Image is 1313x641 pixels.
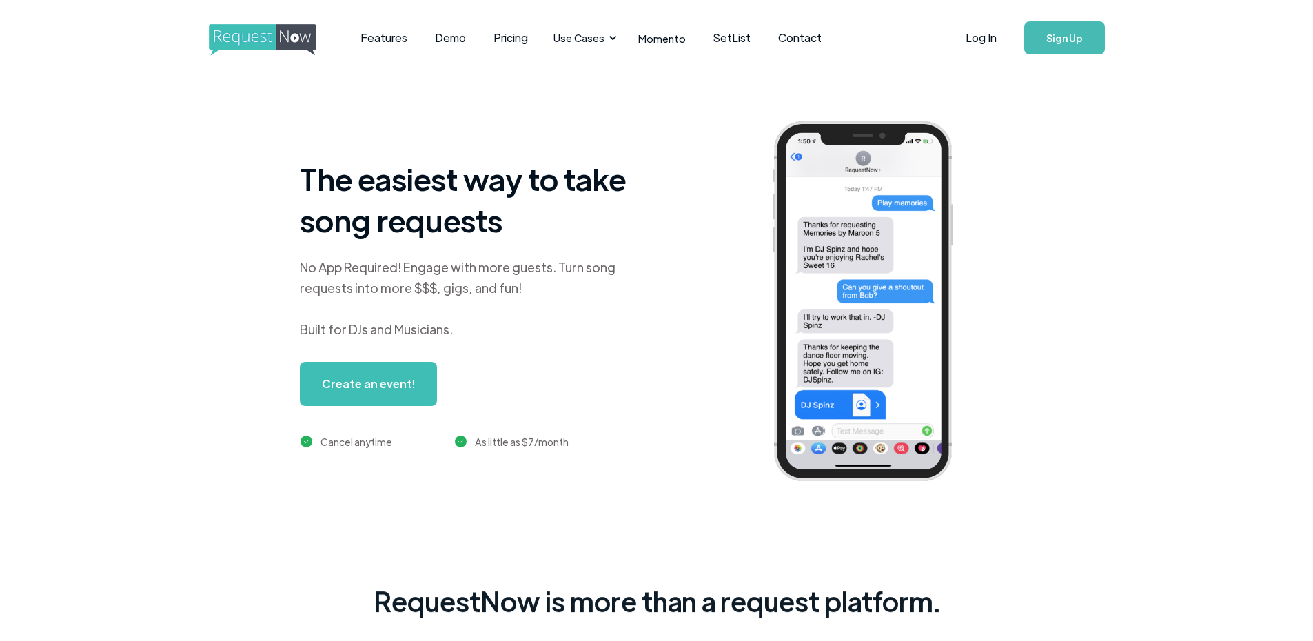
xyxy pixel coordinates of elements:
[757,112,990,496] img: iphone screenshot
[545,17,621,59] div: Use Cases
[301,436,312,447] img: green checkmark
[300,362,437,406] a: Create an event!
[455,436,467,447] img: green checkmark
[320,434,392,450] div: Cancel anytime
[480,17,542,59] a: Pricing
[1024,21,1105,54] a: Sign Up
[553,30,604,45] div: Use Cases
[209,24,312,52] a: home
[300,257,644,340] div: No App Required! Engage with more guests. Turn song requests into more $$$, gigs, and fun! Built ...
[764,17,835,59] a: Contact
[700,17,764,59] a: SetList
[300,158,644,241] h1: The easiest way to take song requests
[475,434,569,450] div: As little as $7/month
[209,24,342,56] img: requestnow logo
[952,14,1010,62] a: Log In
[347,17,421,59] a: Features
[624,18,700,59] a: Momento
[421,17,480,59] a: Demo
